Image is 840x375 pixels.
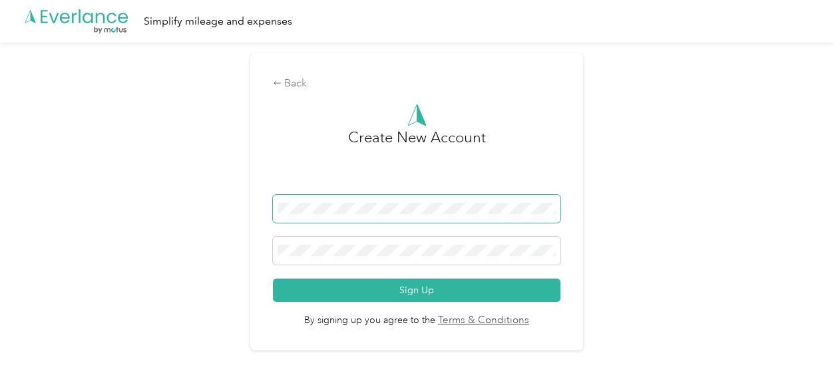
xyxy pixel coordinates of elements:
[273,76,560,92] div: Back
[435,313,529,328] a: Terms & Conditions
[348,126,486,195] h3: Create New Account
[273,302,560,328] span: By signing up you agree to the
[273,279,560,302] button: Sign Up
[144,13,292,30] div: Simplify mileage and expenses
